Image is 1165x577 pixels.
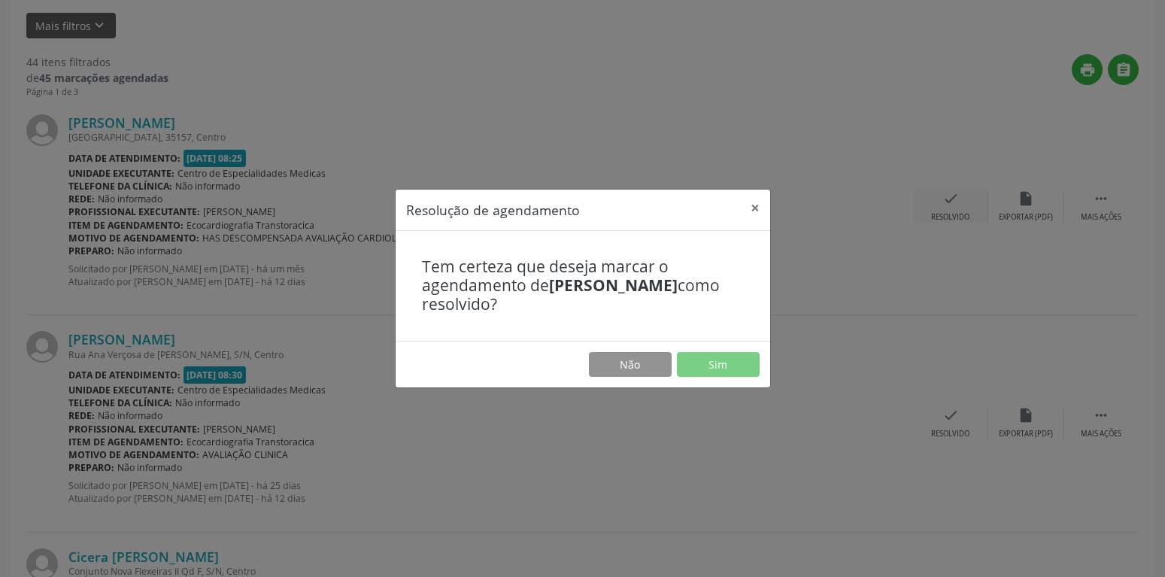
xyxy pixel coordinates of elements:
button: Close [740,190,770,226]
h4: Tem certeza que deseja marcar o agendamento de como resolvido? [422,257,744,314]
button: Não [589,352,672,378]
button: Sim [677,352,760,378]
b: [PERSON_NAME] [549,275,678,296]
h5: Resolução de agendamento [406,200,580,220]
